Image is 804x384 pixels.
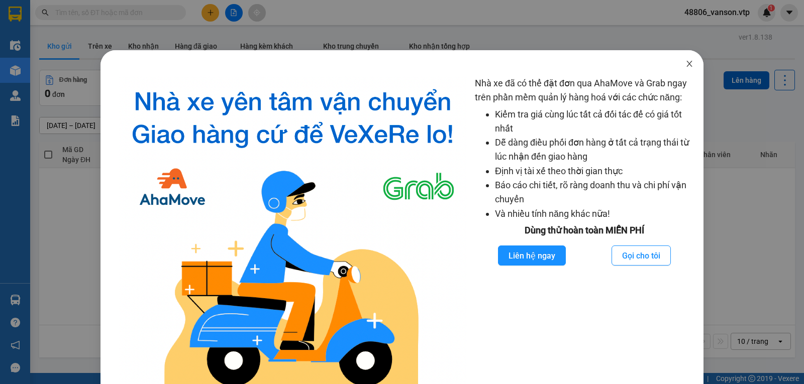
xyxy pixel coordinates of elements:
[495,178,693,207] li: Báo cáo chi tiết, rõ ràng doanh thu và chi phí vận chuyển
[495,107,693,136] li: Kiểm tra giá cùng lúc tất cả đối tác để có giá tốt nhất
[475,223,693,237] div: Dùng thử hoàn toàn MIỄN PHÍ
[495,164,693,178] li: Định vị tài xế theo thời gian thực
[495,136,693,164] li: Dễ dàng điều phối đơn hàng ở tất cả trạng thái từ lúc nhận đến giao hàng
[498,245,566,266] button: Liên hệ ngay
[495,207,693,221] li: Và nhiều tính năng khác nữa!
[622,249,660,262] span: Gọi cho tôi
[509,249,555,262] span: Liên hệ ngay
[685,60,693,68] span: close
[675,50,703,78] button: Close
[612,245,671,266] button: Gọi cho tôi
